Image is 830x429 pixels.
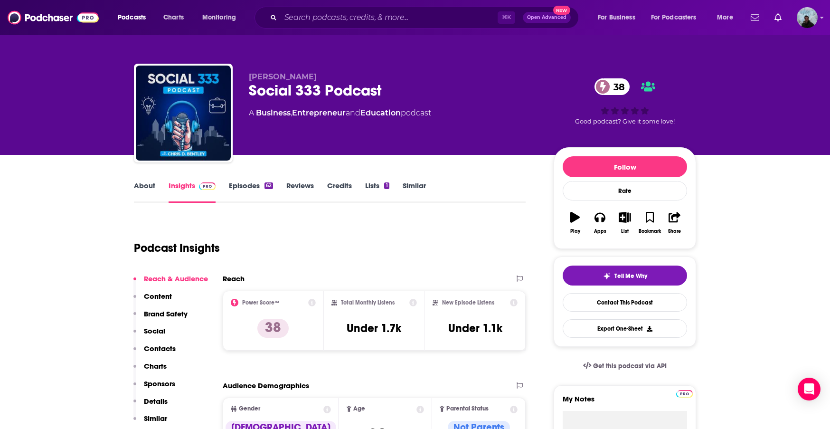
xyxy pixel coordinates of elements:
[563,394,687,411] label: My Notes
[747,10,763,26] a: Show notifications dropdown
[662,206,687,240] button: Share
[797,7,818,28] button: Show profile menu
[281,10,498,25] input: Search podcasts, credits, & more...
[797,7,818,28] span: Logged in as DavidWest
[771,10,785,26] a: Show notifications dropdown
[133,292,172,309] button: Content
[639,229,661,234] div: Bookmark
[133,309,188,327] button: Brand Safety
[133,379,175,397] button: Sponsors
[604,78,630,95] span: 38
[144,274,208,283] p: Reach & Audience
[360,108,401,117] a: Education
[346,108,360,117] span: and
[111,10,158,25] button: open menu
[563,156,687,177] button: Follow
[570,229,580,234] div: Play
[202,11,236,24] span: Monitoring
[563,293,687,312] a: Contact This Podcast
[242,299,279,306] h2: Power Score™
[133,362,167,379] button: Charts
[614,272,647,280] span: Tell Me Why
[144,292,172,301] p: Content
[264,7,588,29] div: Search podcasts, credits, & more...
[257,319,289,338] p: 38
[527,15,566,20] span: Open Advanced
[136,66,231,161] img: Social 333 Podcast
[523,12,571,23] button: Open AdvancedNew
[134,241,220,255] h1: Podcast Insights
[229,181,273,203] a: Episodes62
[587,206,612,240] button: Apps
[157,10,189,25] a: Charts
[8,9,99,27] img: Podchaser - Follow, Share and Rate Podcasts
[676,389,693,398] a: Pro website
[144,344,176,353] p: Contacts
[134,181,155,203] a: About
[133,344,176,362] button: Contacts
[668,229,681,234] div: Share
[637,206,662,240] button: Bookmark
[144,414,167,423] p: Similar
[196,10,248,25] button: open menu
[327,181,352,203] a: Credits
[291,108,292,117] span: ,
[239,406,260,412] span: Gender
[797,7,818,28] img: User Profile
[249,107,431,119] div: A podcast
[286,181,314,203] a: Reviews
[384,182,389,189] div: 1
[199,182,216,190] img: Podchaser Pro
[249,72,317,81] span: [PERSON_NAME]
[448,321,502,335] h3: Under 1.1k
[169,181,216,203] a: InsightsPodchaser Pro
[256,108,291,117] a: Business
[563,319,687,338] button: Export One-Sheet
[353,406,365,412] span: Age
[223,274,245,283] h2: Reach
[603,272,611,280] img: tell me why sparkle
[563,266,687,286] button: tell me why sparkleTell Me Why
[133,274,208,292] button: Reach & Audience
[118,11,146,24] span: Podcasts
[613,206,637,240] button: List
[341,299,395,306] h2: Total Monthly Listens
[621,229,629,234] div: List
[594,229,606,234] div: Apps
[710,10,745,25] button: open menu
[133,326,165,344] button: Social
[645,10,710,25] button: open menu
[717,11,733,24] span: More
[593,362,667,370] span: Get this podcast via API
[403,181,426,203] a: Similar
[651,11,697,24] span: For Podcasters
[591,10,647,25] button: open menu
[144,362,167,371] p: Charts
[144,379,175,388] p: Sponsors
[563,181,687,200] div: Rate
[365,181,389,203] a: Lists1
[442,299,494,306] h2: New Episode Listens
[563,206,587,240] button: Play
[575,118,675,125] span: Good podcast? Give it some love!
[798,378,821,400] div: Open Intercom Messenger
[553,6,570,15] span: New
[223,381,309,390] h2: Audience Demographics
[144,309,188,318] p: Brand Safety
[163,11,184,24] span: Charts
[594,78,630,95] a: 38
[144,397,168,406] p: Details
[575,354,674,378] a: Get this podcast via API
[498,11,515,24] span: ⌘ K
[133,397,168,414] button: Details
[446,406,489,412] span: Parental Status
[676,390,693,398] img: Podchaser Pro
[554,72,696,131] div: 38Good podcast? Give it some love!
[598,11,635,24] span: For Business
[292,108,346,117] a: Entrepreneur
[347,321,401,335] h3: Under 1.7k
[144,326,165,335] p: Social
[264,182,273,189] div: 62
